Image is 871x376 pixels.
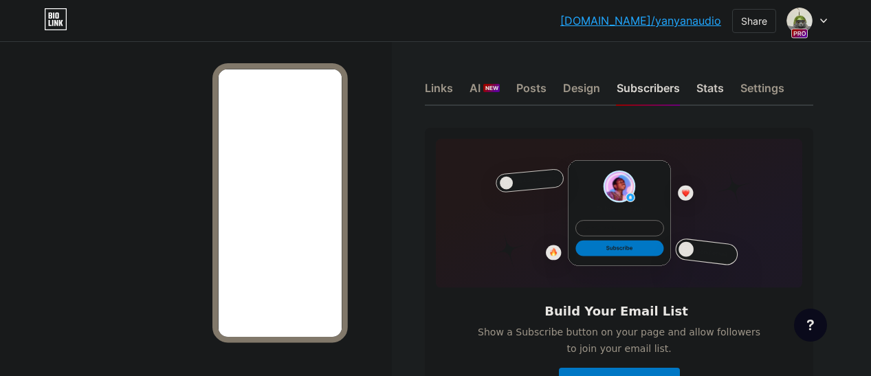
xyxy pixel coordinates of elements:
div: Links [425,80,453,104]
a: [DOMAIN_NAME]/yanyanaudio [560,12,721,29]
div: AI [470,80,500,104]
div: Share [741,14,767,28]
img: Dat Nguyen [786,8,813,34]
div: Design [563,80,600,104]
span: NEW [485,84,498,92]
div: Settings [740,80,784,104]
div: Stats [696,80,724,104]
span: Show a Subscribe button on your page and allow followers to join your email list. [472,324,765,357]
div: Posts [516,80,547,104]
div: Subscribers [617,80,680,104]
h6: Build Your Email List [544,305,688,318]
